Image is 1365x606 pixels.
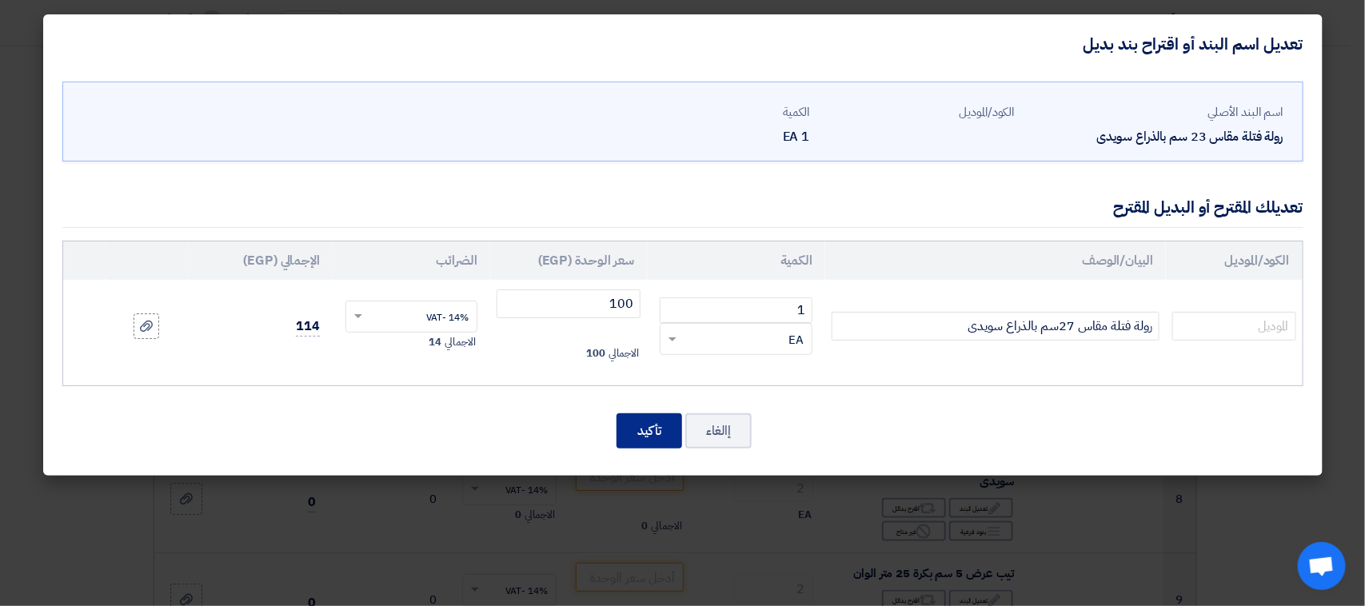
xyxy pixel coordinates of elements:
button: تأكيد [617,413,682,449]
div: تعديلك المقترح أو البديل المقترح [1113,195,1303,219]
div: الكود/الموديل [823,103,1015,122]
span: 114 [296,317,320,337]
th: الضرائب [333,241,490,280]
input: RFQ_STEP1.ITEMS.2.AMOUNT_TITLE [660,297,812,323]
div: اسم البند الأصلي [1028,103,1283,122]
div: 1 EA [618,127,810,146]
span: 100 [586,345,605,361]
div: رولة فتلة مقاس 23 سم بالذراع سويدى [1028,127,1283,146]
span: EA [788,331,804,349]
h4: تعديل اسم البند أو اقتراح بند بديل [1084,34,1303,54]
ng-select: VAT [345,301,477,333]
a: Open chat [1298,542,1346,590]
th: سعر الوحدة (EGP) [490,241,648,280]
th: الكود/الموديل [1166,241,1302,280]
th: البيان/الوصف [825,241,1166,280]
span: الاجمالي [609,345,639,361]
input: الموديل [1172,312,1295,341]
span: الاجمالي [445,334,475,350]
span: 14 [429,334,441,350]
input: أدخل سعر الوحدة [497,289,641,318]
div: الكمية [618,103,810,122]
th: الإجمالي (EGP) [189,241,333,280]
input: Add Item Description [832,312,1159,341]
th: الكمية [647,241,825,280]
button: إالغاء [685,413,752,449]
